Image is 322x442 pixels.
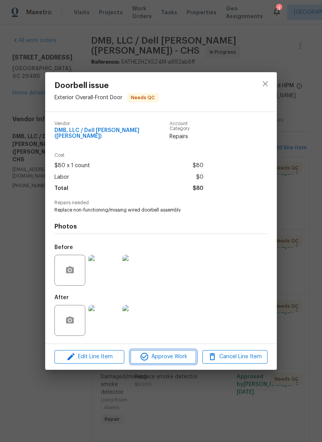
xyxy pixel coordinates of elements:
span: Needs QC [128,94,158,102]
button: close [256,75,275,93]
button: Edit Line Item [54,350,124,364]
span: $80 x 1 count [54,160,90,171]
span: Repairs needed [54,200,268,205]
span: Exterior Overall - Front Door [54,95,122,100]
span: Repairs [169,133,203,141]
span: $80 [193,160,203,171]
h4: Photos [54,223,268,230]
span: Doorbell issue [54,81,159,90]
span: Vendor [54,121,169,126]
button: Approve Work [130,350,196,364]
span: Total [54,183,68,194]
div: 1 [276,5,281,12]
span: Replace non-functioning/missing wired doorbell assembly [54,207,246,213]
span: Cost [54,153,203,158]
span: Edit Line Item [57,352,122,362]
span: $0 [196,172,203,183]
h5: After [54,295,69,300]
span: Account Category [169,121,203,131]
h5: Before [54,245,73,250]
button: Cancel Line Item [202,350,268,364]
span: Cancel Line Item [205,352,265,362]
span: DMB, LLC / Dell [PERSON_NAME] ([PERSON_NAME]) [54,128,169,139]
span: Approve Work [133,352,193,362]
span: Labor [54,172,69,183]
span: $80 [193,183,203,194]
